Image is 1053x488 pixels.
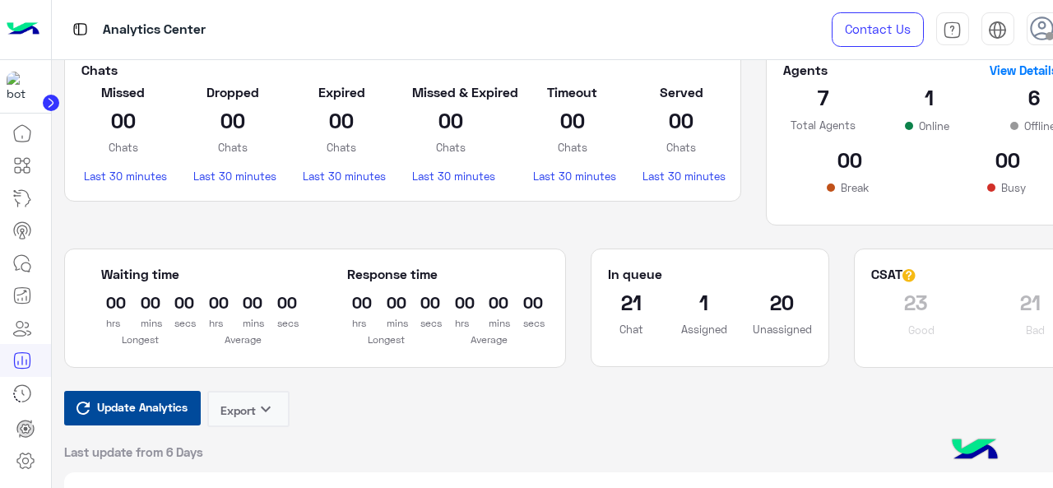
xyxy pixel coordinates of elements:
[988,21,1007,40] img: tab
[303,139,381,156] p: Chats
[832,12,924,47] a: Contact Us
[871,289,961,315] h2: 23
[412,107,490,133] h2: 00
[753,321,812,337] p: Unassigned
[837,179,872,196] p: Break
[905,322,938,338] p: Good
[101,332,179,348] p: Longest
[450,332,528,348] p: Average
[84,107,162,133] h2: 00
[256,399,276,419] i: keyboard_arrow_down
[642,139,721,156] p: Chats
[533,107,611,133] h2: 00
[193,139,271,156] p: Chats
[64,391,201,425] button: Update Analytics
[103,19,206,41] p: Analytics Center
[753,289,812,315] h2: 20
[608,289,656,315] h2: 21
[783,84,864,110] h2: 7
[207,391,290,427] button: Exportkeyboard_arrow_down
[347,332,425,348] p: Longest
[204,332,282,348] p: Average
[608,321,656,337] p: Chat
[680,321,728,337] p: Assigned
[84,168,162,184] p: Last 30 minutes
[783,146,916,173] h2: 00
[871,266,916,282] h5: CSAT
[533,84,611,100] h5: Timeout
[93,396,192,418] span: Update Analytics
[642,107,721,133] h2: 00
[7,72,36,101] img: 317874714732967
[680,289,728,315] h2: 1
[101,266,281,282] h5: Waiting time
[998,179,1029,196] p: Busy
[64,444,203,460] span: Last update from 6 Days
[943,21,962,40] img: tab
[7,12,39,47] img: Logo
[608,266,662,282] h5: In queue
[84,84,162,100] h5: Missed
[303,107,381,133] h2: 00
[642,168,721,184] p: Last 30 minutes
[347,266,438,282] h5: Response time
[412,84,490,100] h5: Missed & Expired
[916,118,953,134] p: Online
[412,168,490,184] p: Last 30 minutes
[81,62,724,78] h5: Chats
[642,84,721,100] h5: Served
[533,168,611,184] p: Last 30 minutes
[783,62,828,78] h5: Agents
[193,84,271,100] h5: Dropped
[783,117,864,133] p: Total Agents
[412,139,490,156] p: Chats
[888,84,969,110] h2: 1
[936,12,969,47] a: tab
[1023,322,1048,338] p: Bad
[533,139,611,156] p: Chats
[303,168,381,184] p: Last 30 minutes
[70,19,90,40] img: tab
[946,422,1004,480] img: hulul-logo.png
[193,168,271,184] p: Last 30 minutes
[303,84,381,100] h5: Expired
[84,139,162,156] p: Chats
[193,107,271,133] h2: 00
